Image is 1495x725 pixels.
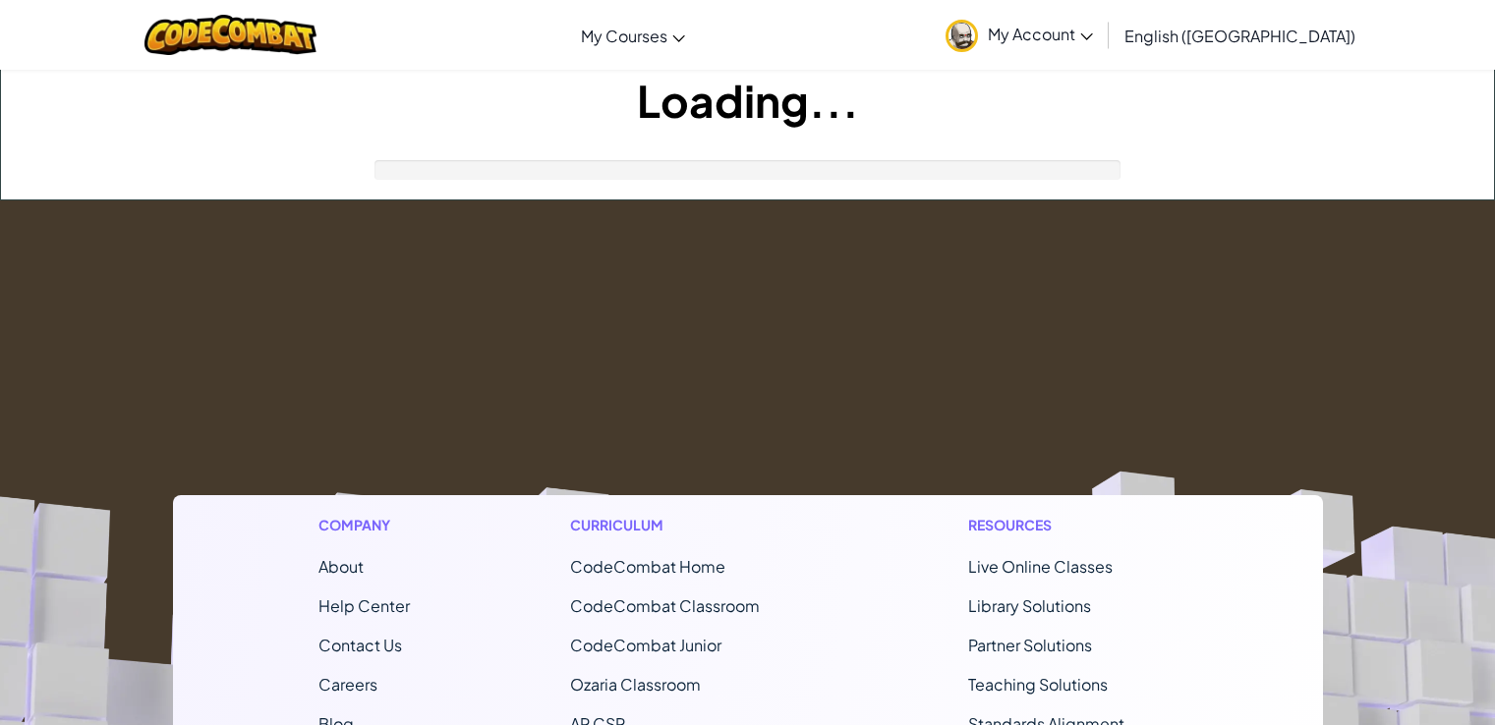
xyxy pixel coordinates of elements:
[571,9,695,62] a: My Courses
[968,515,1178,535] h1: Resources
[968,635,1092,655] a: Partner Solutions
[318,556,364,577] a: About
[968,595,1091,616] a: Library Solutions
[1,70,1494,131] h1: Loading...
[144,15,316,55] img: CodeCombat logo
[318,674,377,695] a: Careers
[1124,26,1355,46] span: English ([GEOGRAPHIC_DATA])
[318,635,402,655] span: Contact Us
[968,674,1108,695] a: Teaching Solutions
[570,515,808,535] h1: Curriculum
[318,595,410,616] a: Help Center
[318,515,410,535] h1: Company
[570,556,725,577] span: CodeCombat Home
[946,20,978,52] img: avatar
[570,635,721,655] a: CodeCombat Junior
[988,24,1093,44] span: My Account
[570,595,760,616] a: CodeCombat Classroom
[570,674,701,695] a: Ozaria Classroom
[1115,9,1365,62] a: English ([GEOGRAPHIC_DATA])
[936,4,1103,66] a: My Account
[581,26,667,46] span: My Courses
[968,556,1113,577] a: Live Online Classes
